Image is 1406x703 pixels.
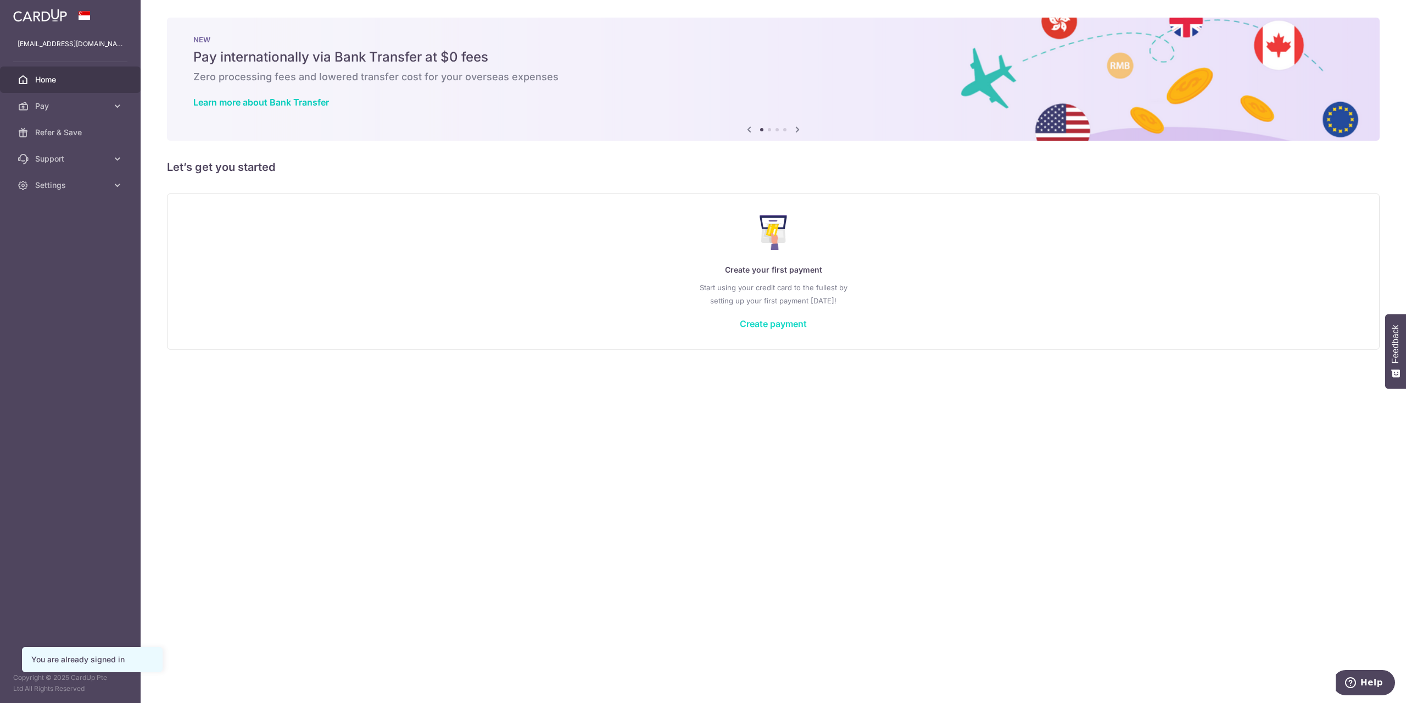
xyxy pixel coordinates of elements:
[193,48,1353,66] h5: Pay internationally via Bank Transfer at $0 fees
[1385,314,1406,389] button: Feedback - Show survey
[189,281,1357,307] p: Start using your credit card to the fullest by setting up your first payment [DATE]!
[13,9,67,22] img: CardUp
[1391,325,1401,363] span: Feedback
[193,35,1353,44] p: NEW
[18,38,123,49] p: [EMAIL_ADDRESS][DOMAIN_NAME]
[35,153,108,164] span: Support
[167,158,1380,176] h5: Let’s get you started
[35,180,108,191] span: Settings
[740,318,807,329] a: Create payment
[167,18,1380,141] img: Bank transfer banner
[31,654,153,665] div: You are already signed in
[193,70,1353,84] h6: Zero processing fees and lowered transfer cost for your overseas expenses
[1336,670,1395,698] iframe: Opens a widget where you can find more information
[35,74,108,85] span: Home
[760,215,788,250] img: Make Payment
[189,263,1357,276] p: Create your first payment
[35,127,108,138] span: Refer & Save
[35,101,108,112] span: Pay
[193,97,329,108] a: Learn more about Bank Transfer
